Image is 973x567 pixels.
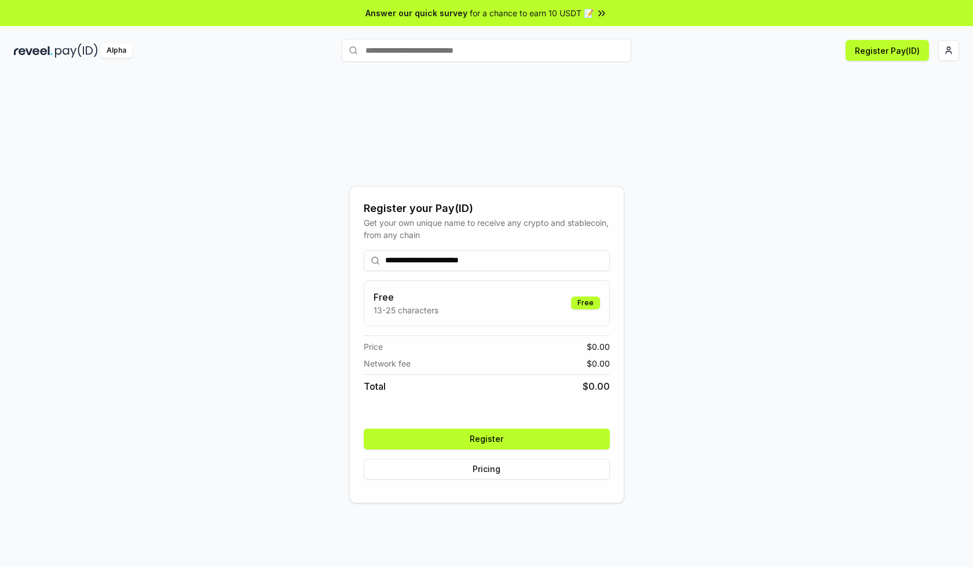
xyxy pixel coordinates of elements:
img: reveel_dark [14,43,53,58]
div: Free [571,297,600,309]
img: pay_id [55,43,98,58]
h3: Free [374,290,438,304]
span: Price [364,341,383,353]
p: 13-25 characters [374,304,438,316]
span: $ 0.00 [587,357,610,370]
button: Pricing [364,459,610,480]
span: $ 0.00 [583,379,610,393]
span: Answer our quick survey [365,7,467,19]
span: Network fee [364,357,411,370]
span: Total [364,379,386,393]
span: for a chance to earn 10 USDT 📝 [470,7,594,19]
div: Alpha [100,43,133,58]
div: Register your Pay(ID) [364,200,610,217]
div: Get your own unique name to receive any crypto and stablecoin, from any chain [364,217,610,241]
button: Register [364,429,610,449]
button: Register Pay(ID) [846,40,929,61]
span: $ 0.00 [587,341,610,353]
